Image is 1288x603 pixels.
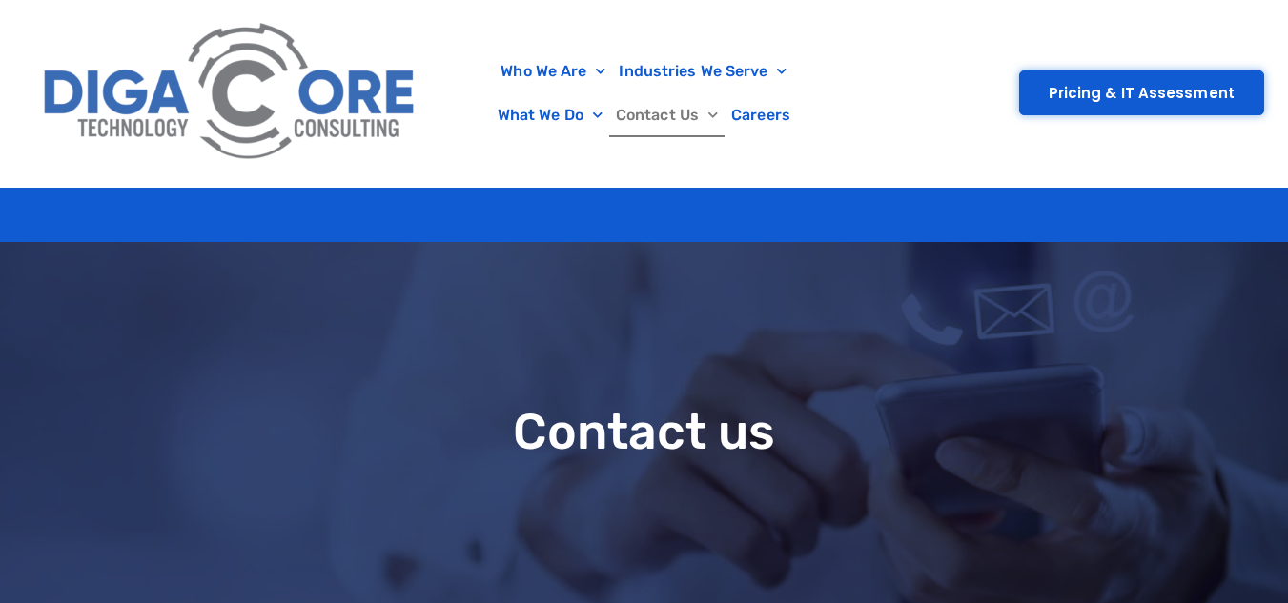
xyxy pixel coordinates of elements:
h1: Contact us [34,405,1255,459]
a: What We Do [491,93,609,137]
a: Contact Us [609,93,725,137]
a: Careers [725,93,797,137]
span: Pricing & IT Assessment [1049,86,1235,100]
a: Who We Are [494,50,612,93]
nav: Menu [438,50,851,137]
a: Industries We Serve [612,50,793,93]
img: Digacore Logo [33,10,428,177]
a: Pricing & IT Assessment [1019,70,1264,115]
